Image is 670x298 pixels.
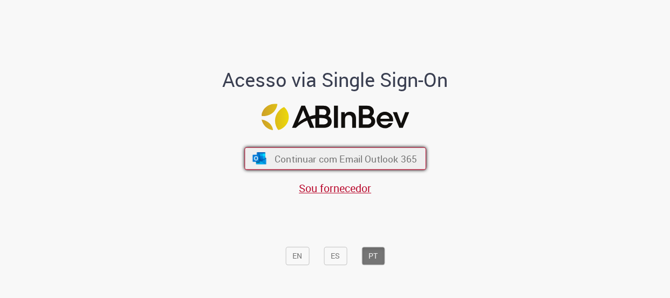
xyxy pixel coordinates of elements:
span: Continuar com Email Outlook 365 [274,152,416,165]
a: Sou fornecedor [299,181,371,195]
img: ícone Azure/Microsoft 360 [251,152,267,164]
button: PT [361,247,385,265]
img: Logo ABInBev [261,104,409,130]
button: ícone Azure/Microsoft 360 Continuar com Email Outlook 365 [244,147,426,170]
button: EN [285,247,309,265]
button: ES [324,247,347,265]
h1: Acesso via Single Sign-On [186,69,485,91]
